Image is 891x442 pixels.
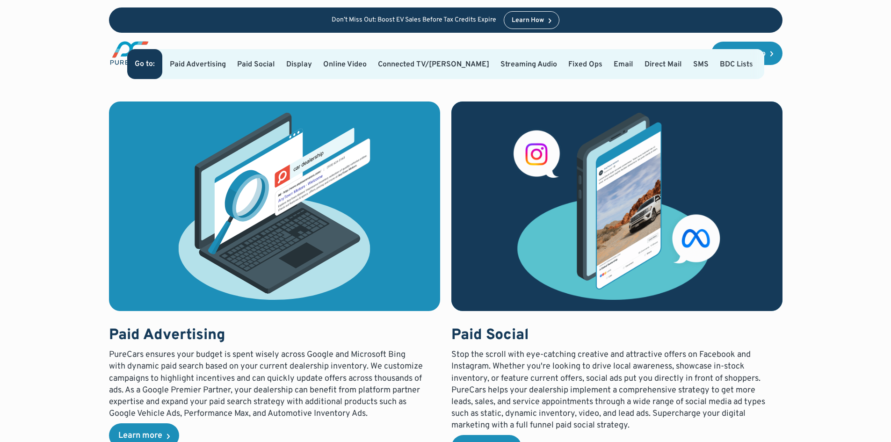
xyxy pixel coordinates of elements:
[286,60,312,69] a: Display
[118,432,162,440] div: Learn more
[237,60,275,69] a: Paid Social
[109,40,150,66] img: purecars logo
[451,326,766,346] h3: Paid Social
[614,60,633,69] a: Email
[314,44,356,62] a: Insights
[109,40,150,66] a: main
[135,60,155,68] div: Go to:
[720,60,753,69] a: BDC Lists
[170,60,226,69] a: Paid Advertising
[645,60,682,69] a: Direct Mail
[356,44,402,62] a: About Us
[504,11,559,29] a: Learn How
[451,349,766,431] p: Stop the scroll with eye-catching creative and attractive offers on Facebook and Instagram. Wheth...
[568,60,602,69] a: Fixed Ops
[711,42,782,65] a: Book a demo
[158,44,193,62] a: Home
[332,16,496,24] p: Don’t Miss Out: Boost EV Sales Before Tax Credits Expire
[193,44,248,62] div: Solutions
[693,60,709,69] a: SMS
[323,60,367,69] a: Online Video
[248,44,314,62] a: OEM Programs
[500,60,557,69] a: Streaming Audio
[512,17,544,24] div: Learn How
[109,349,424,420] p: PureCars ensures your budget is spent wisely across Google and Microsoft Bing with dynamic paid s...
[378,60,489,69] a: Connected TV/[PERSON_NAME]
[200,48,232,58] div: Solutions
[109,326,424,346] h3: Paid Advertising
